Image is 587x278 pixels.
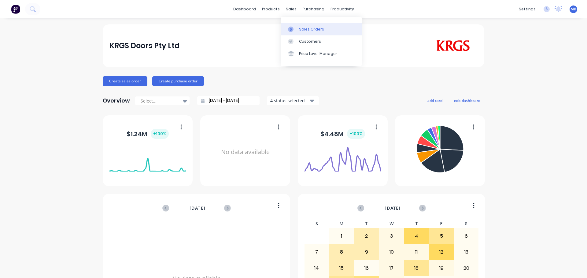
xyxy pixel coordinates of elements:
[281,23,362,35] a: Sales Orders
[267,96,319,105] button: 4 status selected
[329,229,354,244] div: 1
[354,244,379,260] div: 9
[305,244,329,260] div: 7
[454,261,478,276] div: 20
[304,219,329,228] div: S
[305,261,329,276] div: 14
[329,244,354,260] div: 8
[190,205,205,211] span: [DATE]
[327,5,357,14] div: productivity
[103,95,130,107] div: Overview
[300,5,327,14] div: purchasing
[404,261,429,276] div: 18
[435,40,471,52] img: KRGS Doors Pty Ltd
[385,205,401,211] span: [DATE]
[354,229,379,244] div: 2
[329,261,354,276] div: 15
[404,219,429,228] div: T
[299,27,324,32] div: Sales Orders
[454,229,478,244] div: 6
[299,51,337,56] div: Price Level Manager
[429,261,453,276] div: 19
[127,129,169,139] div: $ 1.24M
[379,244,404,260] div: 10
[152,76,204,86] button: Create purchase order
[429,229,453,244] div: 5
[329,219,354,228] div: M
[516,5,539,14] div: settings
[379,229,404,244] div: 3
[103,76,147,86] button: Create sales order
[423,96,446,104] button: add card
[270,97,309,104] div: 4 status selected
[281,35,362,48] a: Customers
[454,219,479,228] div: S
[354,219,379,228] div: T
[404,229,429,244] div: 4
[347,129,365,139] div: + 100 %
[354,261,379,276] div: 16
[299,39,321,44] div: Customers
[11,5,20,14] img: Factory
[429,219,454,228] div: F
[281,48,362,60] a: Price Level Manager
[259,5,283,14] div: products
[109,40,180,52] div: KRGS Doors Pty Ltd
[283,5,300,14] div: sales
[320,129,365,139] div: $ 4.48M
[379,219,404,228] div: W
[454,244,478,260] div: 13
[379,261,404,276] div: 17
[230,5,259,14] a: dashboard
[429,244,453,260] div: 12
[151,129,169,139] div: + 100 %
[404,244,429,260] div: 11
[207,123,284,181] div: No data available
[450,96,484,104] button: edit dashboard
[570,6,576,12] span: MB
